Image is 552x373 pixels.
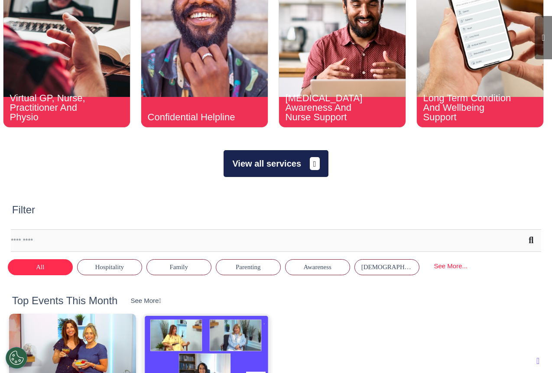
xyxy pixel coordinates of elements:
[286,93,374,122] div: [MEDICAL_DATA] Awareness And Nurse Support
[8,259,73,275] button: All
[10,93,98,122] div: Virtual GP, Nurse, Practitioner And Physio
[77,259,142,275] button: Hospitality
[423,93,512,122] div: Long Term Condition And Wellbeing Support
[12,295,118,307] h2: Top Events This Month
[224,150,328,177] button: View all services
[285,259,350,275] button: Awareness
[424,258,478,274] div: See More...
[12,204,35,216] h2: Filter
[146,259,211,275] button: Family
[354,259,419,275] button: [DEMOGRAPHIC_DATA] Health
[148,113,236,122] div: Confidential Helpline
[6,347,27,369] button: Open Preferences
[216,259,281,275] button: Parenting
[130,296,161,306] div: See More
